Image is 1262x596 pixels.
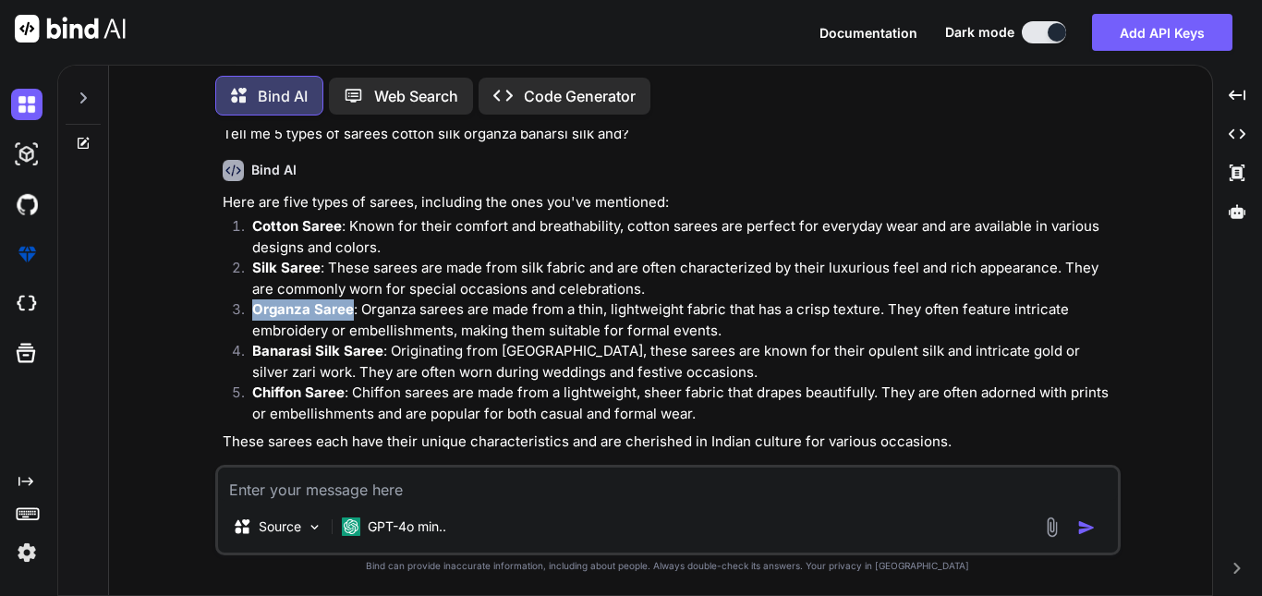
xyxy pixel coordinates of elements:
[819,25,917,41] span: Documentation
[259,517,301,536] p: Source
[819,23,917,43] button: Documentation
[252,383,1117,424] p: : Chiffon sarees are made from a lightweight, sheer fabric that drapes beautifully. They are ofte...
[11,139,42,170] img: darkAi-studio
[342,517,360,536] img: GPT-4o mini
[252,217,342,235] strong: Cotton Saree
[258,85,308,107] p: Bind AI
[223,432,1117,453] p: These sarees each have their unique characteristics and are cherished in Indian culture for vario...
[11,238,42,270] img: premium
[252,383,345,401] strong: Chiffon Saree
[374,85,458,107] p: Web Search
[11,537,42,568] img: settings
[11,89,42,120] img: darkChat
[11,189,42,220] img: githubDark
[252,258,1117,299] p: : These sarees are made from silk fabric and are often characterized by their luxurious feel and ...
[524,85,636,107] p: Code Generator
[251,161,297,179] h6: Bind AI
[11,288,42,320] img: cloudideIcon
[252,300,354,318] strong: Organza Saree
[1041,517,1062,538] img: attachment
[223,192,1117,213] p: Here are five types of sarees, including the ones you've mentioned:
[368,517,446,536] p: GPT-4o min..
[223,124,1117,145] p: Tell me 5 types of sarees cotton silk organza banarsi silk and?
[252,342,383,359] strong: Banarasi Silk Saree
[252,259,321,276] strong: Silk Saree
[307,519,322,535] img: Pick Models
[945,23,1014,42] span: Dark mode
[252,299,1117,341] p: : Organza sarees are made from a thin, lightweight fabric that has a crisp texture. They often fe...
[215,559,1121,573] p: Bind can provide inaccurate information, including about people. Always double-check its answers....
[15,15,126,43] img: Bind AI
[1092,14,1232,51] button: Add API Keys
[252,216,1117,258] p: : Known for their comfort and breathability, cotton sarees are perfect for everyday wear and are ...
[252,341,1117,383] p: : Originating from [GEOGRAPHIC_DATA], these sarees are known for their opulent silk and intricate...
[1077,518,1096,537] img: icon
